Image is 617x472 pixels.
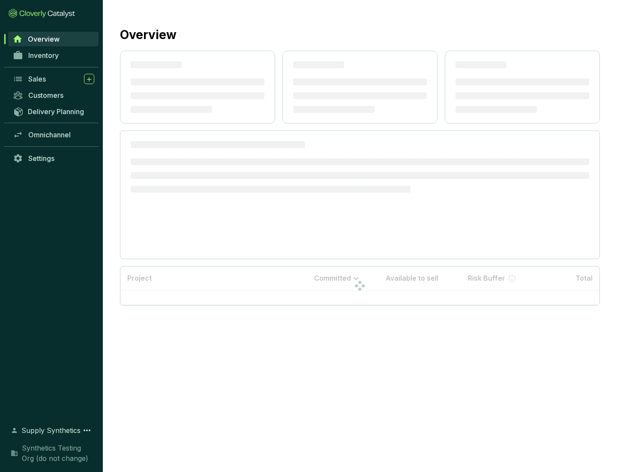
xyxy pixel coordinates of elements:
span: Settings [28,154,54,163]
a: Omnichannel [9,127,99,142]
span: Delivery Planning [28,107,84,116]
a: Delivery Planning [9,104,99,118]
span: Supply Synthetics [21,425,81,436]
h2: Overview [120,26,177,44]
span: Omnichannel [28,130,71,139]
a: Settings [9,151,99,166]
span: Overview [28,35,60,43]
span: Sales [28,75,46,83]
a: Overview [8,32,99,46]
span: Inventory [28,51,59,60]
a: Inventory [9,48,99,63]
a: Sales [9,72,99,86]
span: Customers [28,91,63,100]
span: Synthetics Testing Org (do not change) [22,443,94,463]
a: Customers [9,88,99,103]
